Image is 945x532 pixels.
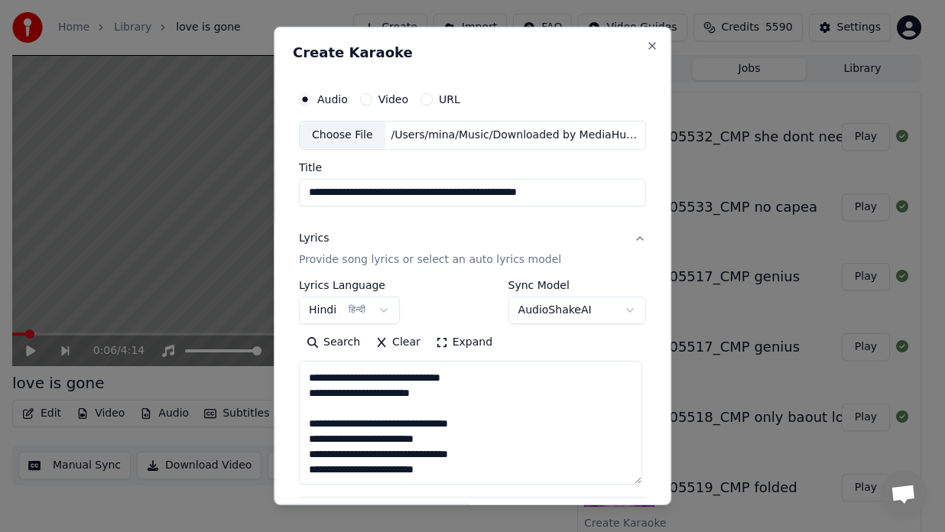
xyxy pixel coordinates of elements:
[299,280,400,290] label: Lyrics Language
[299,162,646,173] label: Title
[293,46,652,60] h2: Create Karaoke
[428,330,500,355] button: Expand
[317,94,348,105] label: Audio
[299,231,329,246] div: Lyrics
[300,122,385,149] div: Choose File
[299,219,646,280] button: LyricsProvide song lyrics or select an auto lyrics model
[299,280,646,497] div: LyricsProvide song lyrics or select an auto lyrics model
[368,330,428,355] button: Clear
[508,280,646,290] label: Sync Model
[299,252,561,268] p: Provide song lyrics or select an auto lyrics model
[378,94,408,105] label: Video
[439,94,460,105] label: URL
[385,128,645,143] div: /Users/mina/Music/Downloaded by MediaHuman/[PERSON_NAME] Hua Hai Pyar - [PERSON_NAME] & [PERSON_N...
[299,330,368,355] button: Search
